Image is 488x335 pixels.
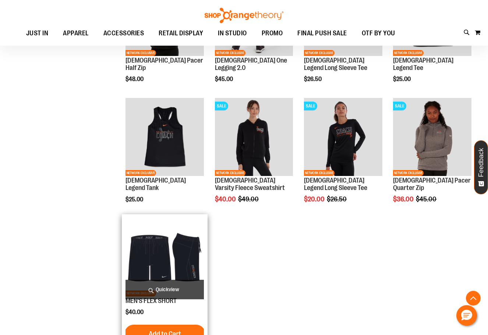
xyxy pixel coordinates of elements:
span: $40.00 [215,195,237,203]
span: OTF BY YOU [362,25,395,42]
a: MEN'S FLEX SHORT [125,297,177,304]
a: [DEMOGRAPHIC_DATA] Legend Long Sleeve Tee [304,177,367,191]
span: Feedback [478,148,485,177]
img: Product image for Ladies Pacer Quarter Zip [393,98,471,176]
span: NETWORK EXCLUSIVE [125,50,156,56]
a: IN STUDIO [211,25,254,42]
span: NETWORK EXCLUSIVE [393,50,424,56]
a: [DEMOGRAPHIC_DATA] Legend Long Sleeve Tee [304,57,367,71]
div: product [300,94,386,222]
img: OTF Ladies Coach FA22 Varsity Fleece Full Zip - Black primary image [215,98,293,176]
button: Hello, have a question? Let’s chat. [456,305,477,326]
img: OTF Ladies Coach FA22 Legend LS Tee - Black primary image [304,98,382,176]
div: product [389,94,475,222]
span: NETWORK EXCLUSIVE [304,50,335,56]
a: JUST IN [19,25,56,42]
button: Feedback - Show survey [474,140,488,194]
div: product [211,94,297,222]
a: FINAL PUSH SALE [290,25,354,42]
a: [DEMOGRAPHIC_DATA] Legend Tee [393,57,453,71]
a: RETAIL DISPLAY [151,25,211,42]
a: PROMO [254,25,290,42]
span: SALE [304,102,317,110]
span: $25.00 [393,76,412,82]
span: NETWORK EXCLUSIVE [125,170,156,176]
span: FINAL PUSH SALE [297,25,347,42]
button: Back To Top [466,291,481,306]
a: OTF Ladies Coach FA22 Varsity Fleece Full Zip - Black primary imageSALENETWORK EXCLUSIVE [215,98,293,177]
a: [DEMOGRAPHIC_DATA] Varsity Fleece Sweatshirt [215,177,285,191]
span: NETWORK EXCLUSIVE [215,170,245,176]
a: OTF Ladies Coach FA23 Legend Tank - Black primary imageNETWORK EXCLUSIVE [125,98,204,177]
span: $40.00 [125,309,145,315]
span: APPAREL [63,25,89,42]
span: SALE [393,102,406,110]
span: SALE [215,102,228,110]
span: NETWORK EXCLUSIVE [304,170,335,176]
span: $45.00 [416,195,438,203]
span: NETWORK EXCLUSIVE [215,50,245,56]
span: NETWORK EXCLUSIVE [393,170,424,176]
a: [DEMOGRAPHIC_DATA] Legend Tank [125,177,186,191]
a: Quickview [125,280,204,299]
span: $20.00 [304,195,326,203]
div: product [122,94,208,222]
span: $26.50 [304,76,323,82]
a: [DEMOGRAPHIC_DATA] Pacer Quarter Zip [393,177,471,191]
a: Product image for Ladies Pacer Quarter ZipSALENETWORK EXCLUSIVE [393,98,471,177]
span: $48.00 [125,76,145,82]
a: APPAREL [56,25,96,42]
a: Product image for MEN'S FLEX SHORTNETWORK EXCLUSIVE [125,218,204,297]
span: RETAIL DISPLAY [159,25,203,42]
span: JUST IN [26,25,49,42]
a: [DEMOGRAPHIC_DATA] One Legging 2.0 [215,57,287,71]
a: [DEMOGRAPHIC_DATA] Pacer Half Zip [125,57,203,71]
a: OTF BY YOU [354,25,403,42]
img: Shop Orangetheory [204,8,284,23]
a: ACCESSORIES [96,25,152,42]
span: ACCESSORIES [103,25,144,42]
img: OTF Ladies Coach FA23 Legend Tank - Black primary image [125,98,204,176]
a: OTF Ladies Coach FA22 Legend LS Tee - Black primary imageSALENETWORK EXCLUSIVE [304,98,382,177]
span: $36.00 [393,195,415,203]
span: IN STUDIO [218,25,247,42]
span: $25.00 [125,196,144,203]
span: $45.00 [215,76,234,82]
span: PROMO [262,25,283,42]
span: $49.00 [238,195,260,203]
img: Product image for MEN'S FLEX SHORT [125,218,204,296]
span: $26.50 [327,195,348,203]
